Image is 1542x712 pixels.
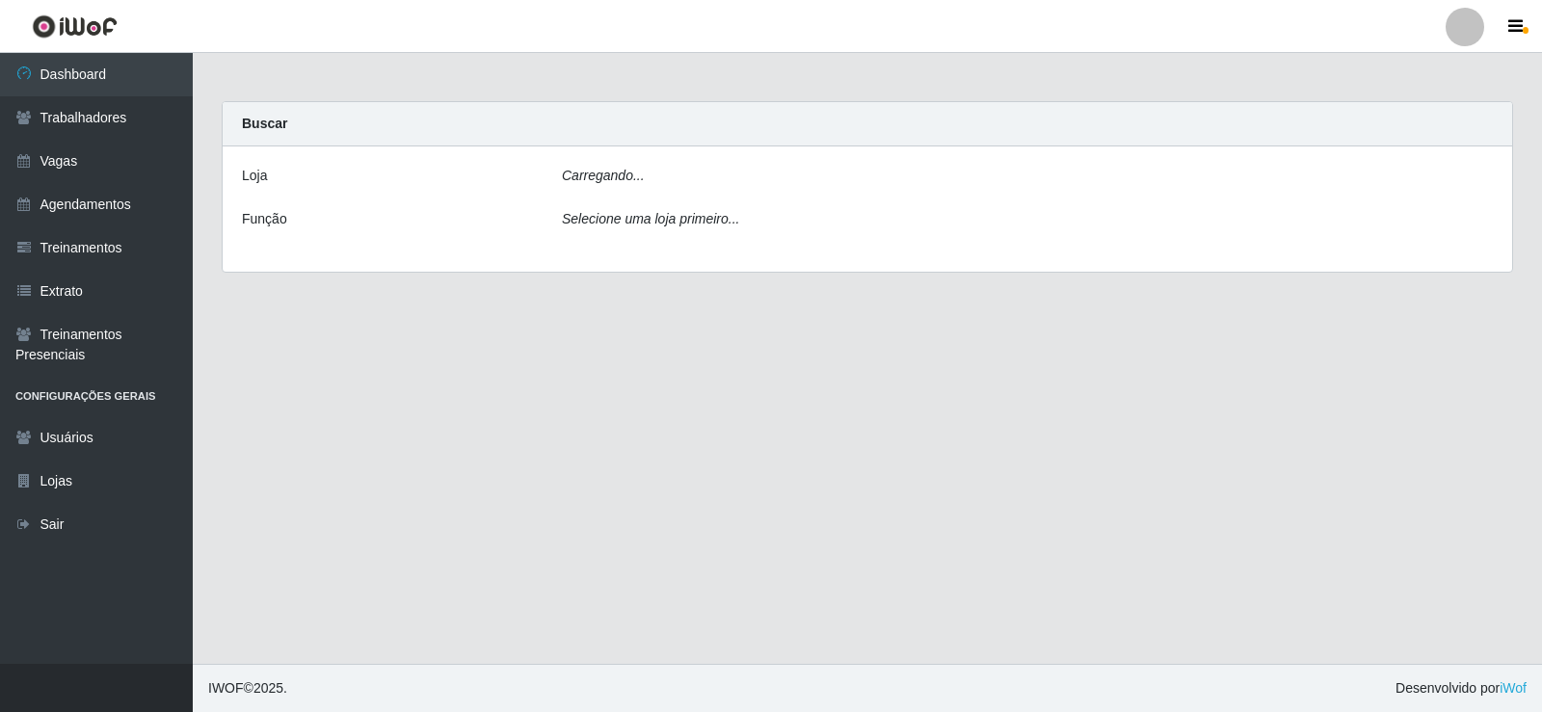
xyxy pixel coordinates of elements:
label: Loja [242,166,267,186]
label: Função [242,209,287,229]
img: CoreUI Logo [32,14,118,39]
span: IWOF [208,680,244,696]
i: Carregando... [562,168,645,183]
strong: Buscar [242,116,287,131]
span: © 2025 . [208,678,287,699]
a: iWof [1500,680,1527,696]
i: Selecione uma loja primeiro... [562,211,739,226]
span: Desenvolvido por [1396,678,1527,699]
